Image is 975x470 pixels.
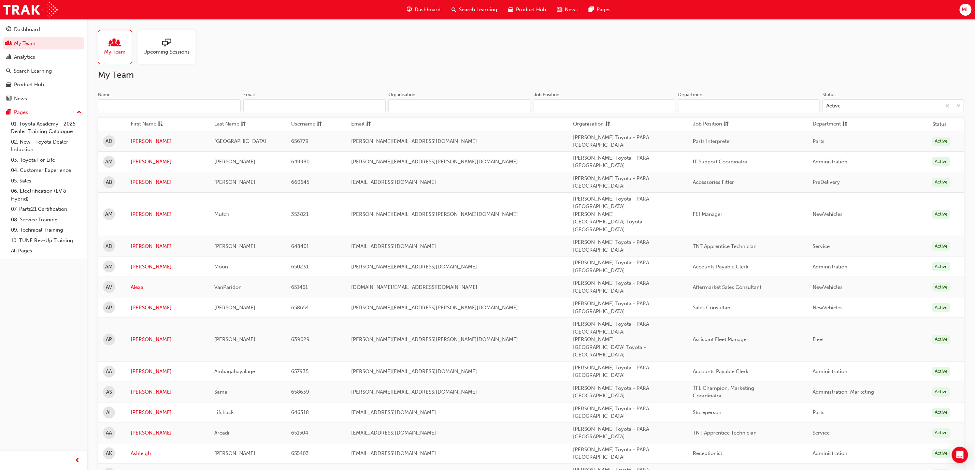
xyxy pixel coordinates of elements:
span: Accessories Fitter [693,179,734,185]
th: Status [932,120,947,128]
span: [PERSON_NAME] Toyota - PARA [GEOGRAPHIC_DATA] [573,406,649,420]
button: Pages [3,106,84,119]
a: My Team [98,30,138,64]
span: asc-icon [158,120,163,129]
div: Active [932,303,950,312]
div: Job Position [534,91,559,98]
a: guage-iconDashboard [401,3,446,17]
span: Fleet [813,336,824,342]
a: [PERSON_NAME] [131,388,204,396]
div: Product Hub [14,81,44,89]
span: [PERSON_NAME] [214,450,255,456]
a: [PERSON_NAME] [131,304,204,312]
span: [PERSON_NAME][EMAIL_ADDRESS][PERSON_NAME][DOMAIN_NAME] [351,159,518,165]
div: Active [932,210,950,219]
span: [PERSON_NAME] [214,179,255,185]
input: Department [678,99,820,112]
span: Arcadi [214,430,229,436]
span: First Name [131,120,156,129]
span: [EMAIL_ADDRESS][DOMAIN_NAME] [351,430,436,436]
span: NewVehicles [813,305,843,311]
a: 01. Toyota Academy - 2025 Dealer Training Catalogue [8,119,84,137]
span: 648401 [291,243,309,249]
div: Active [932,408,950,417]
span: 651504 [291,430,308,436]
span: Accounts Payable Clerk [693,368,748,374]
a: 10. TUNE Rev-Up Training [8,235,84,246]
div: Active [932,387,950,397]
div: Organisation [388,91,415,98]
span: [PERSON_NAME][EMAIL_ADDRESS][DOMAIN_NAME] [351,389,477,395]
span: [GEOGRAPHIC_DATA] [214,138,266,144]
a: [PERSON_NAME] [131,263,204,271]
a: [PERSON_NAME] [131,409,204,416]
span: AM [105,210,113,218]
span: sorting-icon [241,120,246,129]
span: [PERSON_NAME] Toyota - PARA [GEOGRAPHIC_DATA] [573,385,649,399]
button: Organisationsorting-icon [573,120,611,129]
a: News [3,92,84,105]
span: News [565,6,578,14]
span: AD [106,243,113,250]
div: Pages [14,108,28,116]
span: Accounts Payable Clerk [693,264,748,270]
span: Sales Consultant [693,305,732,311]
span: people-icon [111,39,119,48]
span: Pages [597,6,611,14]
span: [PERSON_NAME] Toyota - PARA [GEOGRAPHIC_DATA] [573,280,649,294]
span: [PERSON_NAME][EMAIL_ADDRESS][PERSON_NAME][DOMAIN_NAME] [351,211,518,217]
span: 656779 [291,138,309,144]
span: F&I Manager [693,211,722,217]
span: [PERSON_NAME] Toyota - PARA [GEOGRAPHIC_DATA] [573,239,649,253]
a: 06. Electrification (EV & Hybrid) [8,186,84,204]
span: AA [106,429,112,437]
span: My Team [104,48,126,56]
span: chart-icon [6,54,11,60]
div: Active [932,335,950,344]
span: Administration [813,368,847,374]
div: News [14,95,27,103]
a: Product Hub [3,78,84,91]
span: AD [106,137,113,145]
span: [PERSON_NAME] [214,305,255,311]
span: AV [106,283,112,291]
a: Trak [3,2,58,17]
span: pages-icon [589,5,594,14]
a: Ashleigh [131,450,204,457]
input: Job Position [534,99,675,112]
a: Search Learning [3,65,84,77]
span: [PERSON_NAME] Toyota - PARA [GEOGRAPHIC_DATA] [573,155,649,169]
span: [PERSON_NAME][EMAIL_ADDRESS][PERSON_NAME][DOMAIN_NAME] [351,336,518,342]
span: ML [962,6,969,14]
div: Email [243,91,255,98]
span: TNT Apprentice Technician [693,430,757,436]
span: car-icon [6,82,11,88]
a: Alexa [131,283,204,291]
span: 658654 [291,305,309,311]
span: NewVehicles [813,211,843,217]
span: [EMAIL_ADDRESS][DOMAIN_NAME] [351,450,436,456]
span: Administration [813,264,847,270]
a: search-iconSearch Learning [446,3,503,17]
div: Active [932,367,950,376]
span: car-icon [508,5,513,14]
a: 04. Customer Experience [8,165,84,176]
span: Upcoming Sessions [143,48,190,56]
span: up-icon [77,108,82,117]
a: Upcoming Sessions [138,30,201,64]
span: Mutch [214,211,229,217]
span: guage-icon [6,27,11,33]
span: sorting-icon [317,120,322,129]
span: Organisation [573,120,604,129]
span: search-icon [6,68,11,74]
span: Parts [813,409,825,415]
span: 639029 [291,336,310,342]
span: news-icon [557,5,562,14]
span: 353821 [291,211,309,217]
span: AK [106,450,112,457]
span: Service [813,243,830,249]
span: VanParidon [214,284,242,290]
a: 05. Sales [8,176,84,186]
a: Dashboard [3,23,84,36]
a: [PERSON_NAME] [131,368,204,376]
